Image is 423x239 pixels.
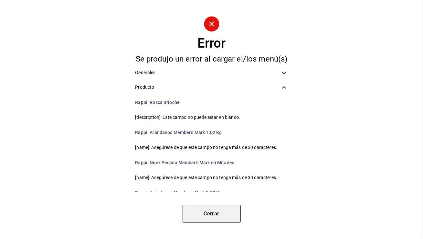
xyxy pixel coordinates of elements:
li: Arándanos Member's Mark 1.02 Kg [130,185,293,200]
li: Rosca Brioche [130,95,293,110]
li: Arándanos Member's Mark 1.02 Kg [130,125,293,140]
span: Generales [135,69,280,76]
div: Error [197,37,226,50]
div: Se produjo un error al cargar el/los menú(s) [130,55,293,63]
button: Cerrar [183,205,241,223]
span: Producto [135,84,280,91]
div: Producto [130,80,293,95]
span: Rappi : [135,160,149,165]
span: Rappi : [135,190,149,195]
span: [name]: Asegúrese de que este campo no tenga más de 30 caracteres. [135,144,288,151]
span: [name]: Asegúrese de que este campo no tenga más de 30 caracteres. [135,174,288,181]
li: Nuez Pecana Member's Mark en Mitades [130,155,293,170]
span: Rappi : [135,100,149,105]
div: Generales [130,65,293,80]
span: Rappi : [135,130,149,135]
span: [description]: Este campo no puede estar en blanco. [135,114,288,121]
